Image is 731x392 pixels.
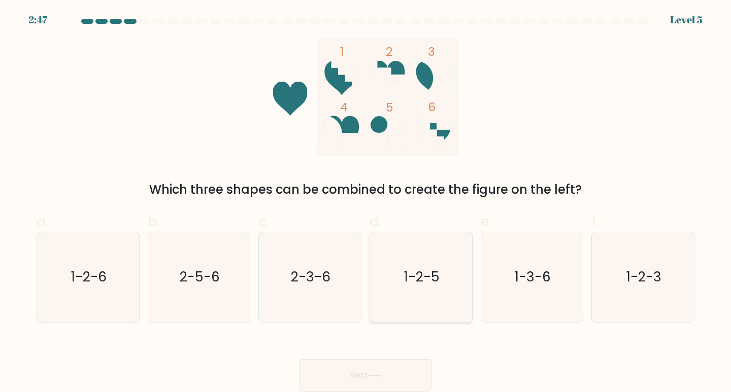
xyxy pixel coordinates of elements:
[370,211,382,231] span: d.
[180,267,220,286] text: 2-5-6
[258,211,270,231] span: c.
[626,267,661,286] text: 1-2-3
[386,99,393,116] tspan: 5
[300,359,431,391] button: Next
[340,43,344,60] tspan: 1
[591,211,599,231] span: f.
[340,98,348,115] tspan: 4
[481,211,492,231] span: e.
[515,267,551,286] text: 1-3-6
[404,267,440,286] text: 1-2-5
[386,43,392,60] tspan: 2
[428,98,436,115] tspan: 6
[670,12,703,27] div: Level 5
[148,211,160,231] span: b.
[37,211,49,231] span: a.
[28,12,47,27] div: 2:47
[43,181,688,199] div: Which three shapes can be combined to create the figure on the left?
[428,43,435,60] tspan: 3
[291,267,330,286] text: 2-3-6
[71,267,107,286] text: 1-2-6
